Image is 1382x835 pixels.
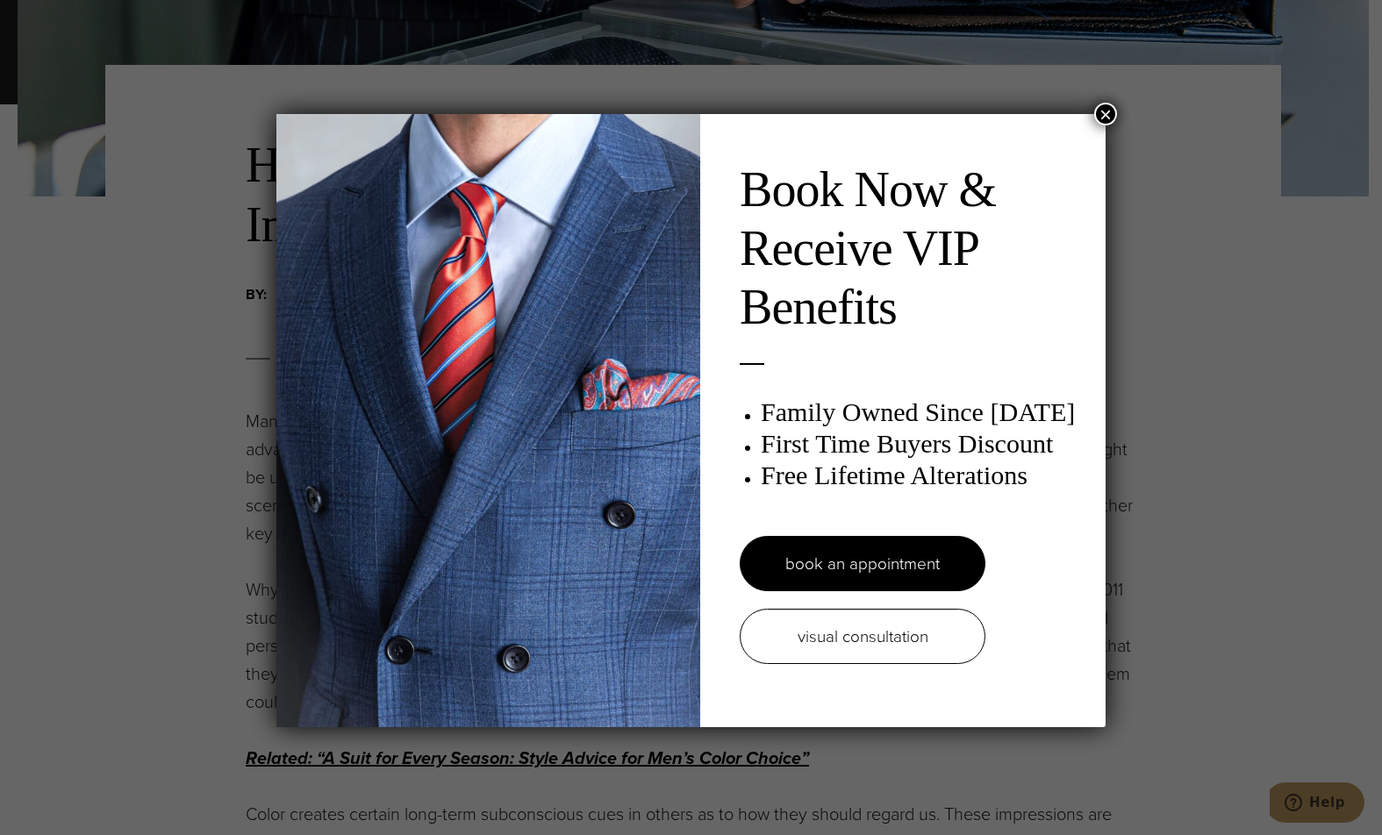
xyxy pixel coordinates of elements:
[761,396,1088,428] h3: Family Owned Since [DATE]
[740,536,985,591] a: book an appointment
[740,609,985,664] a: visual consultation
[761,460,1088,491] h3: Free Lifetime Alterations
[1094,103,1117,125] button: Close
[761,428,1088,460] h3: First Time Buyers Discount
[39,12,75,28] span: Help
[740,161,1088,338] h2: Book Now & Receive VIP Benefits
